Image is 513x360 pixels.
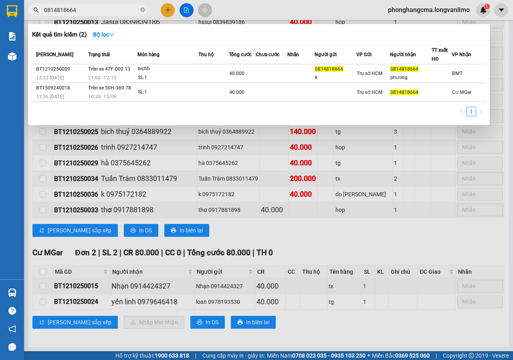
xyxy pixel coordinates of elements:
span: notification [8,325,16,333]
img: warehouse-icon [8,289,16,297]
div: BT1210250009 [36,65,86,73]
div: SL: 1 [138,73,198,82]
span: down [109,32,115,37]
span: 0814818664 [390,66,418,72]
input: Tìm tên, số ĐT hoặc mã đơn [44,6,139,14]
span: Chưa cước [256,52,279,57]
button: left [457,107,467,116]
span: BMT [452,71,463,76]
li: Next Page [476,107,486,116]
li: Previous Page [457,107,467,116]
span: right [479,109,483,114]
span: TT xuất HĐ [432,47,448,62]
span: Thu hộ [198,52,214,57]
span: Người gửi [315,52,337,57]
span: Trên xe 50H-369.78 [88,85,131,91]
span: 0814818664 [390,89,418,95]
div: phương [390,73,431,82]
span: question-circle [8,307,16,315]
img: solution-icon [8,32,16,41]
span: Trụ sở HCM [357,71,383,76]
span: left [459,109,464,114]
strong: Bộ lọc [93,31,115,38]
span: [PERSON_NAME] [36,52,73,57]
div: bichh [138,65,198,73]
span: close-circle [140,6,145,14]
img: logo-vxr [7,5,17,17]
span: Món hàng [137,52,160,57]
button: right [476,107,486,116]
span: Tổng cước [229,52,252,57]
span: Trên xe 47F-002.13 [88,66,130,72]
span: message [8,343,16,351]
span: Cư MGar [452,89,471,95]
span: 40.000 [229,71,244,76]
span: 10:30 - 15/09 [88,94,117,100]
img: warehouse-icon [8,52,16,61]
span: Người nhận [390,52,416,57]
span: search [33,7,39,13]
span: 0814818664 [315,66,343,72]
span: Nhãn [287,52,299,57]
span: 40.000 [229,89,244,95]
span: close-circle [140,7,145,12]
h3: Kết quả tìm kiếm ( 2 ) [32,31,87,39]
span: 21:00 - 12/10 [88,75,117,81]
div: BT1509240018 [36,84,86,92]
span: VP Gửi [356,52,372,57]
div: SL: 1 [138,88,198,97]
div: k [315,73,356,82]
span: Trạng thái [88,52,110,57]
span: 13:33 [DATE] [36,75,64,81]
span: Trụ sở HCM [357,89,383,95]
button: Bộ lọcdown [87,28,121,41]
span: 13:56 [DATE] [36,94,64,100]
a: 1 [467,107,476,116]
span: VP Nhận [452,52,471,57]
